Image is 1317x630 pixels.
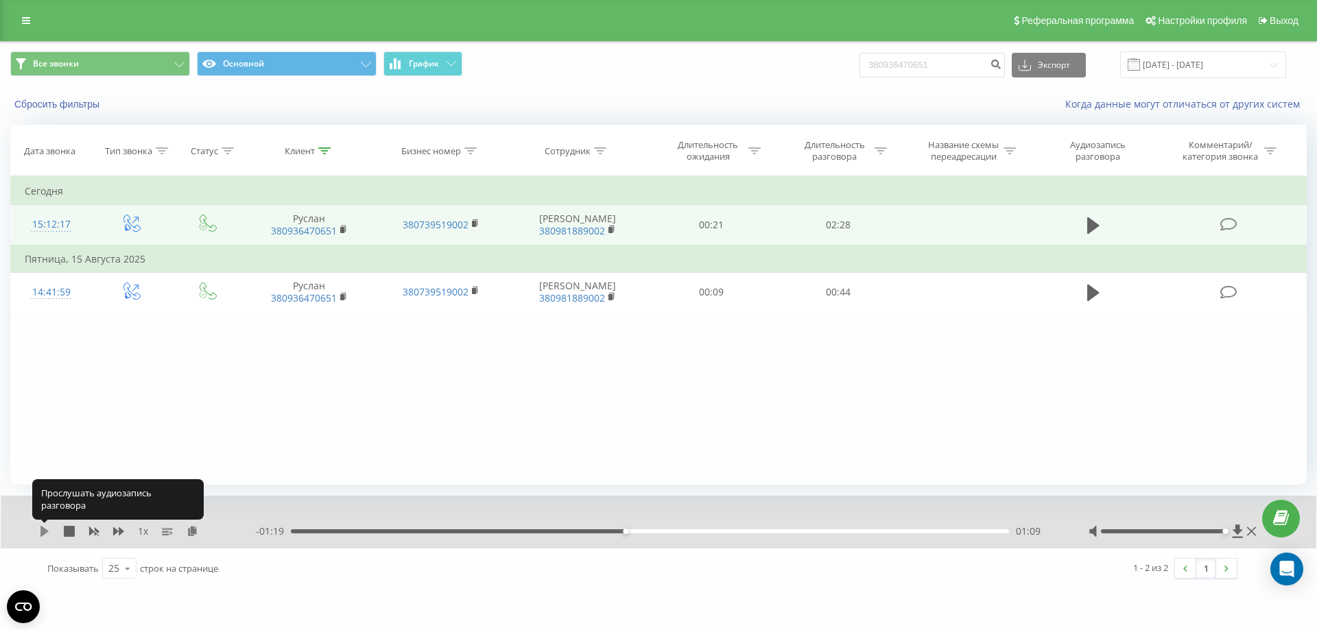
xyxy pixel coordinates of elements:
div: Статус [191,145,218,157]
div: Бизнес номер [401,145,461,157]
div: Длительность ожидания [672,139,745,162]
td: Руслан [244,205,375,245]
span: 01:09 [1016,524,1041,538]
button: Сбросить фильтры [10,98,106,110]
a: 380981889002 [539,291,605,304]
td: 00:21 [648,205,774,245]
div: Клиент [285,145,315,157]
span: - 01:19 [256,524,291,538]
td: 02:28 [774,205,901,245]
span: Выход [1270,15,1298,26]
td: Сегодня [11,178,1307,205]
div: 1 - 2 из 2 [1133,561,1168,574]
div: Название схемы переадресации [927,139,1000,162]
a: 380981889002 [539,224,605,237]
button: Экспорт [1012,53,1086,77]
button: Все звонки [10,51,190,76]
a: Когда данные могут отличаться от других систем [1065,97,1307,110]
a: 380936470651 [271,291,337,304]
span: Все звонки [33,58,79,69]
button: Open CMP widget [7,590,40,623]
div: Дата звонка [24,145,75,157]
div: Аудиозапись разговора [1054,139,1143,162]
span: строк на странице [140,562,218,574]
a: 380936470651 [271,224,337,237]
td: [PERSON_NAME] [506,205,648,245]
div: Комментарий/категория звонка [1180,139,1261,162]
span: График [409,59,439,69]
div: 14:41:59 [25,279,78,306]
a: 380739519002 [403,218,468,231]
input: Поиск по номеру [859,53,1005,77]
div: 15:12:17 [25,211,78,238]
div: Тип звонка [105,145,152,157]
div: Сотрудник [545,145,591,157]
div: Accessibility label [623,529,628,534]
span: Реферальная программа [1021,15,1134,26]
a: 380739519002 [403,285,468,298]
span: Настройки профиля [1158,15,1247,26]
td: 00:44 [774,272,901,312]
div: Open Intercom Messenger [1270,553,1303,585]
span: 1 x [138,524,148,538]
td: Пятница, 15 Августа 2025 [11,245,1307,273]
div: Accessibility label [1222,529,1228,534]
td: 00:09 [648,272,774,312]
div: 25 [108,561,119,575]
td: Руслан [244,272,375,312]
button: Основной [197,51,377,76]
div: Прослушать аудиозапись разговора [32,479,204,520]
td: [PERSON_NAME] [506,272,648,312]
button: График [383,51,462,76]
a: 1 [1196,559,1216,578]
span: Показывать [47,562,99,574]
div: Длительность разговора [798,139,871,162]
